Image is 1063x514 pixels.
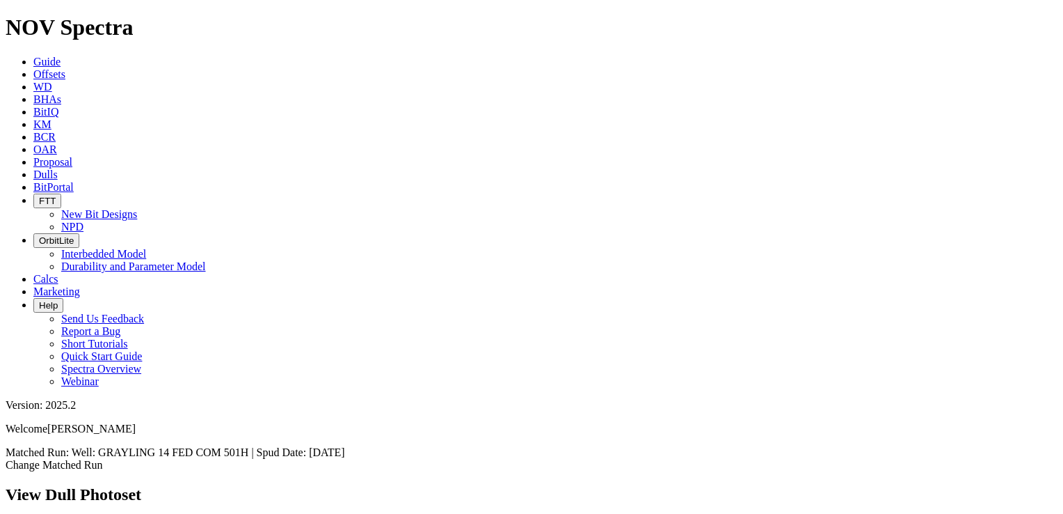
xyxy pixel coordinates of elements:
a: Send Us Feedback [61,313,144,325]
span: Matched Run: [6,446,69,458]
div: Version: 2025.2 [6,399,1057,412]
button: Help [33,298,63,313]
button: OrbitLite [33,233,79,248]
a: Marketing [33,286,80,297]
a: Change Matched Run [6,459,103,471]
span: OrbitLite [39,235,74,246]
a: KM [33,118,51,130]
a: Spectra Overview [61,363,141,375]
a: BCR [33,131,56,143]
a: BitPortal [33,181,74,193]
button: FTT [33,194,61,208]
a: Report a Bug [61,325,120,337]
a: Dulls [33,169,58,180]
a: Proposal [33,156,72,168]
a: OAR [33,143,57,155]
a: WD [33,81,52,93]
span: [PERSON_NAME] [47,423,136,435]
a: NPD [61,221,83,233]
h1: NOV Spectra [6,15,1057,40]
a: Calcs [33,273,58,285]
a: Durability and Parameter Model [61,260,206,272]
span: FTT [39,196,56,206]
a: New Bit Designs [61,208,137,220]
a: BitIQ [33,106,58,118]
a: Short Tutorials [61,338,128,350]
h2: View Dull Photoset [6,485,1057,504]
a: BHAs [33,93,61,105]
a: Offsets [33,68,65,80]
span: Well: GRAYLING 14 FED COM 501H | Spud Date: [DATE] [72,446,345,458]
p: Welcome [6,423,1057,435]
a: Guide [33,56,61,68]
a: Webinar [61,375,99,387]
a: Quick Start Guide [61,350,142,362]
a: Interbedded Model [61,248,146,260]
span: Help [39,300,58,311]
